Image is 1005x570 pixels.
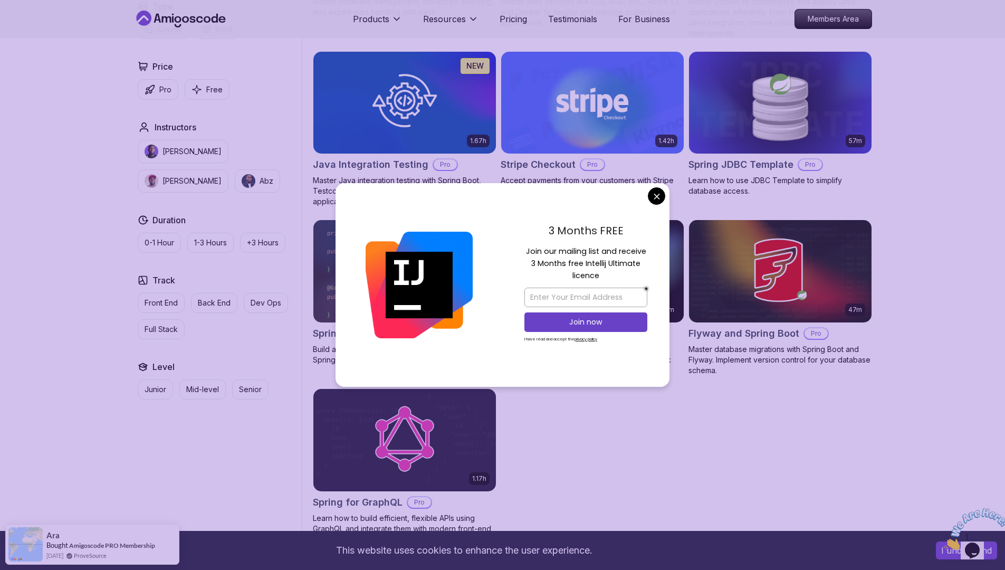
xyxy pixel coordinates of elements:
p: Abz [260,176,273,186]
button: Back End [191,293,237,313]
p: NEW [466,61,484,71]
a: Java Integration Testing card1.67hNEWJava Integration TestingProMaster Java integration testing w... [313,51,496,207]
p: Junior [145,384,166,395]
button: Junior [138,379,173,400]
p: Pro [581,159,604,170]
h2: Duration [152,214,186,226]
h2: Price [152,60,173,73]
p: Accept payments from your customers with Stripe Checkout. [501,175,684,196]
p: 47m [848,306,862,314]
p: Mid-level [186,384,219,395]
p: Learn how to build efficient, flexible APIs using GraphQL and integrate them with modern front-en... [313,513,496,545]
p: 57m [849,137,862,145]
span: [DATE] [46,551,63,560]
button: Dev Ops [244,293,288,313]
img: Stripe Checkout card [501,52,684,154]
button: instructor img[PERSON_NAME] [138,140,228,163]
a: Spring JDBC Template card57mSpring JDBC TemplateProLearn how to use JDBC Template to simplify dat... [688,51,872,197]
button: 0-1 Hour [138,233,181,253]
p: Master Java integration testing with Spring Boot, Testcontainers, and WebTestClient for robust ap... [313,175,496,207]
img: Spring JDBC Template card [689,52,872,154]
span: 1 [4,4,8,13]
a: Spring for GraphQL card1.17hSpring for GraphQLProLearn how to build efficient, flexible APIs usin... [313,388,496,545]
a: Testimonials [548,13,597,25]
a: Members Area [795,9,872,29]
a: Flyway and Spring Boot card47mFlyway and Spring BootProMaster database migrations with Spring Boo... [688,220,872,376]
p: +3 Hours [247,237,279,248]
h2: Track [152,274,175,287]
p: Full Stack [145,324,178,335]
p: Learn how to use JDBC Template to simplify database access. [688,175,872,196]
h2: Stripe Checkout [501,157,576,172]
img: Spring for GraphQL card [313,389,496,491]
p: 1.42h [658,137,674,145]
span: Bought [46,541,68,549]
button: instructor img[PERSON_NAME] [138,169,228,193]
p: Pro [805,328,828,339]
iframe: chat widget [940,504,1005,554]
img: Java Integration Testing card [313,52,496,154]
a: Stripe Checkout card1.42hStripe CheckoutProAccept payments from your customers with Stripe Checkout. [501,51,684,197]
a: Spring Boot Product API card2.09hSpring Boot Product APIProBuild a fully functional Product API f... [313,220,496,365]
h2: Spring Boot Product API [313,326,425,341]
span: Ara [46,531,60,540]
button: Senior [232,379,269,400]
p: 1.17h [472,474,486,483]
p: Build a fully functional Product API from scratch with Spring Boot. [313,344,496,365]
h2: Java Integration Testing [313,157,428,172]
p: [PERSON_NAME] [162,176,222,186]
img: instructor img [145,174,158,188]
p: Pro [408,497,431,508]
button: Free [185,79,229,100]
p: Senior [239,384,262,395]
a: Amigoscode PRO Membership [69,541,155,549]
p: Pro [434,159,457,170]
p: [PERSON_NAME] [162,146,222,157]
button: +3 Hours [240,233,285,253]
button: Products [353,13,402,34]
h2: Level [152,360,175,373]
p: Front End [145,298,178,308]
button: 1-3 Hours [187,233,234,253]
button: Pro [138,79,178,100]
button: instructor imgAbz [235,169,280,193]
p: Dev Ops [251,298,281,308]
img: Chat attention grabber [4,4,70,46]
button: Full Stack [138,319,185,339]
p: Products [353,13,389,25]
h2: Spring for GraphQL [313,495,403,510]
a: For Business [618,13,670,25]
p: Back End [198,298,231,308]
h2: Instructors [155,121,196,134]
h2: Flyway and Spring Boot [688,326,799,341]
a: ProveSource [74,551,107,560]
img: instructor img [145,145,158,158]
img: instructor img [242,174,255,188]
p: 0-1 Hour [145,237,174,248]
p: Free [206,84,223,95]
p: Members Area [795,9,872,28]
p: 1-3 Hours [194,237,227,248]
h2: Spring JDBC Template [688,157,793,172]
p: Pro [799,159,822,170]
p: Pro [159,84,171,95]
p: 1.67h [470,137,486,145]
button: Front End [138,293,185,313]
button: Resources [423,13,478,34]
a: Pricing [500,13,527,25]
img: Flyway and Spring Boot card [689,220,872,322]
p: Master database migrations with Spring Boot and Flyway. Implement version control for your databa... [688,344,872,376]
img: Spring Boot Product API card [313,220,496,322]
div: This website uses cookies to enhance the user experience. [8,539,920,562]
button: Accept cookies [936,541,997,559]
p: Resources [423,13,466,25]
img: provesource social proof notification image [8,527,43,562]
button: Mid-level [179,379,226,400]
